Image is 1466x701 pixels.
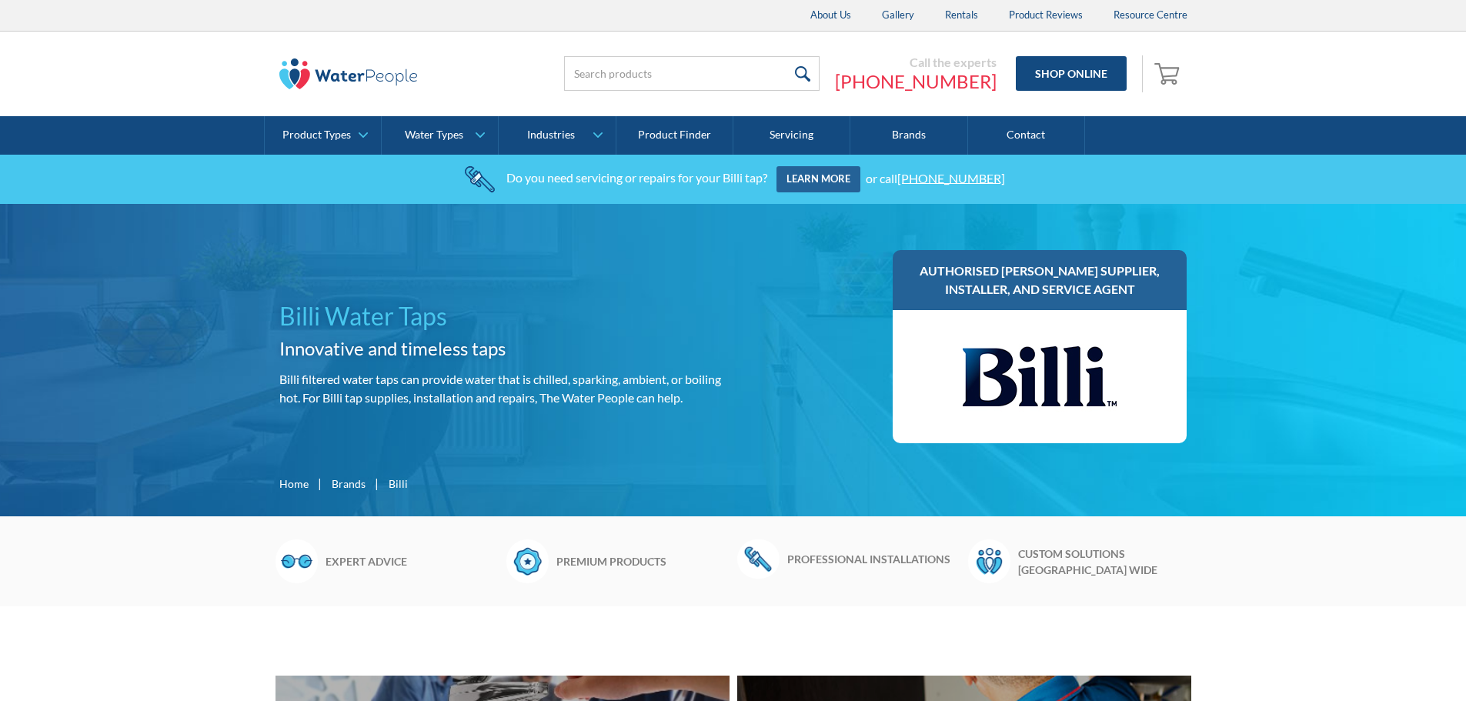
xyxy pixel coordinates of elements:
img: Badge [506,539,549,582]
div: Call the experts [835,55,997,70]
img: Billi [963,325,1117,428]
h6: Professional installations [787,551,960,567]
div: Billi [389,476,408,492]
div: Do you need servicing or repairs for your Billi tap? [506,170,767,185]
h6: Expert advice [326,553,499,569]
a: Open empty cart [1150,55,1187,92]
a: Learn more [776,166,860,192]
img: Waterpeople Symbol [968,539,1010,582]
a: Servicing [733,116,850,155]
img: shopping cart [1154,61,1184,85]
img: Wrench [737,539,780,578]
a: [PHONE_NUMBER] [835,70,997,93]
h1: Billi Water Taps [279,298,727,335]
a: Contact [968,116,1085,155]
a: Water Types [382,116,498,155]
a: Shop Online [1016,56,1127,91]
a: [PHONE_NUMBER] [897,170,1005,185]
h6: Custom solutions [GEOGRAPHIC_DATA] wide [1018,546,1191,578]
div: Industries [527,129,575,142]
a: Product Finder [616,116,733,155]
a: Brands [332,476,366,492]
img: The Water People [279,58,418,89]
img: Glasses [276,539,318,582]
div: Water Types [405,129,463,142]
h3: Authorised [PERSON_NAME] supplier, installer, and service agent [908,262,1172,299]
input: Search products [564,56,820,91]
a: Industries [499,116,615,155]
h2: Innovative and timeless taps [279,335,727,362]
div: or call [866,170,1005,185]
div: | [316,474,324,492]
p: Billi filtered water taps can provide water that is chilled, sparking, ambient, or boiling hot. F... [279,370,727,407]
div: | [373,474,381,492]
a: Product Types [265,116,381,155]
a: Home [279,476,309,492]
h6: Premium products [556,553,730,569]
div: Product Types [282,129,351,142]
a: Brands [850,116,967,155]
